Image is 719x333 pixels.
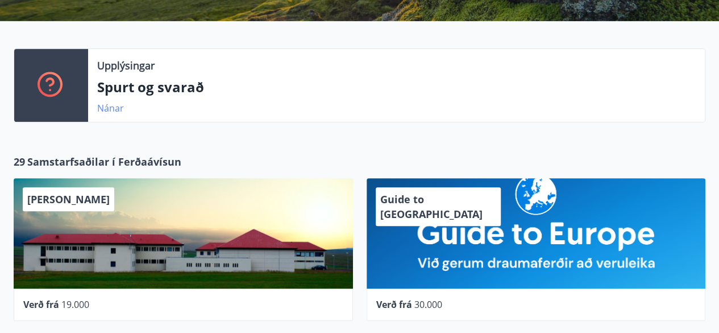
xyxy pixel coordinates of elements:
span: Samstarfsaðilar í Ferðaávísun [27,154,181,169]
p: Upplýsingar [97,58,155,73]
span: Guide to [GEOGRAPHIC_DATA] [380,192,483,221]
span: Verð frá [23,298,59,311]
span: [PERSON_NAME] [27,192,110,206]
span: 30.000 [414,298,442,311]
span: 19.000 [61,298,89,311]
span: Verð frá [376,298,412,311]
p: Spurt og svarað [97,77,696,97]
a: Nánar [97,102,124,114]
span: 29 [14,154,25,169]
